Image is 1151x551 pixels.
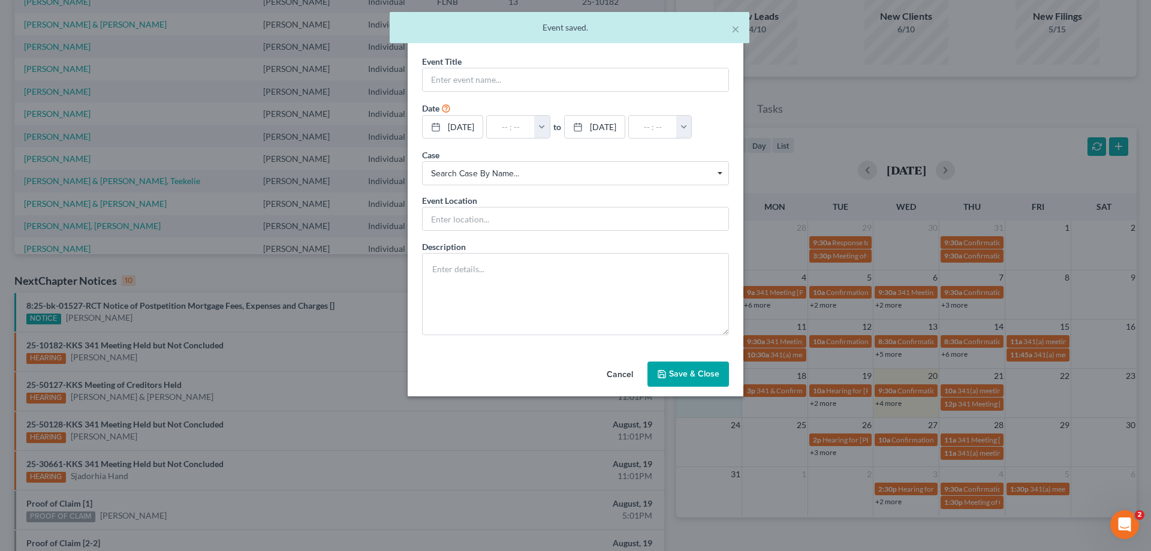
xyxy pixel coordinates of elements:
[422,149,439,161] label: Case
[423,116,483,138] a: [DATE]
[399,22,740,34] div: Event saved.
[1135,510,1144,520] span: 2
[487,116,535,138] input: -- : --
[597,363,643,387] button: Cancel
[629,116,677,138] input: -- : --
[647,362,729,387] button: Save & Close
[422,240,466,253] label: Description
[422,194,477,207] label: Event Location
[553,121,561,133] label: to
[1110,510,1139,539] iframe: Intercom live chat
[431,167,720,180] span: Search case by name...
[565,116,625,138] a: [DATE]
[423,68,728,91] input: Enter event name...
[422,161,729,185] span: Select box activate
[422,102,439,115] label: Date
[423,207,728,230] input: Enter location...
[731,22,740,36] button: ×
[422,56,462,67] span: Event Title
